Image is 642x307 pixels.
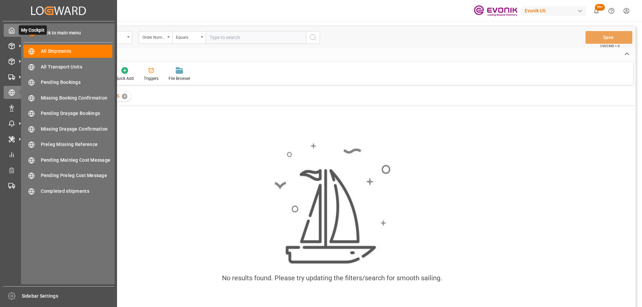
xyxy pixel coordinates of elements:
a: Pending Preleg Cost Message [23,169,112,182]
div: Evonik US [522,6,586,16]
button: open menu [139,31,172,44]
div: No results found. Please try updating the filters/search for smooth sailing. [222,273,442,283]
div: Order Number [142,33,165,40]
a: Pending Mainleg Cost Message [23,153,112,166]
span: All Transport Units [41,63,113,70]
span: Completed shipments [41,188,113,195]
img: smooth_sailing.jpeg [274,142,391,265]
span: Pending Preleg Cost Message [41,172,113,179]
button: Save [585,31,632,44]
a: Pending Drayage Bookings [23,107,112,120]
a: Preleg Missing Reference [23,138,112,151]
span: Sidebar Settings [22,293,114,300]
span: My Cockpit [19,25,47,35]
span: 99+ [595,4,605,11]
span: Pending Mainleg Cost Message [41,157,113,164]
span: Missing Booking Confirmation [41,95,113,102]
a: Transport Planning [4,179,113,192]
a: Non Conformance [4,101,113,114]
span: Pending Drayage Bookings [41,110,113,117]
span: Preleg Missing Reference [41,141,113,148]
a: Completed shipments [23,184,112,197]
a: Transport Planner [4,163,113,176]
span: Ctrl/CMD + S [600,43,620,48]
div: Equals [176,33,199,40]
button: search button [306,31,320,44]
a: All Shipments [23,45,112,58]
span: Pending Bookings [41,79,113,86]
button: Evonik US [522,4,589,17]
a: My CockpitMy Cockpit [4,24,113,37]
a: Missing Booking Confirmation [23,91,112,104]
div: ✕ [122,94,127,99]
img: Evonik-brand-mark-Deep-Purple-RGB.jpeg_1700498283.jpeg [474,5,517,17]
div: Triggers [144,75,158,82]
button: open menu [172,31,206,44]
input: Type to search [206,31,306,44]
span: Missing Drayage Confirmation [41,126,113,133]
div: Quick Add [115,75,134,82]
div: File Browser [169,75,190,82]
a: My Reports [4,148,113,161]
button: Help Center [604,3,619,18]
a: All Transport Units [23,60,112,73]
button: show 100 new notifications [589,3,604,18]
span: All Shipments [41,48,113,55]
span: Back to main menu [36,29,81,36]
a: Pending Bookings [23,76,112,89]
a: Missing Drayage Confirmation [23,122,112,135]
